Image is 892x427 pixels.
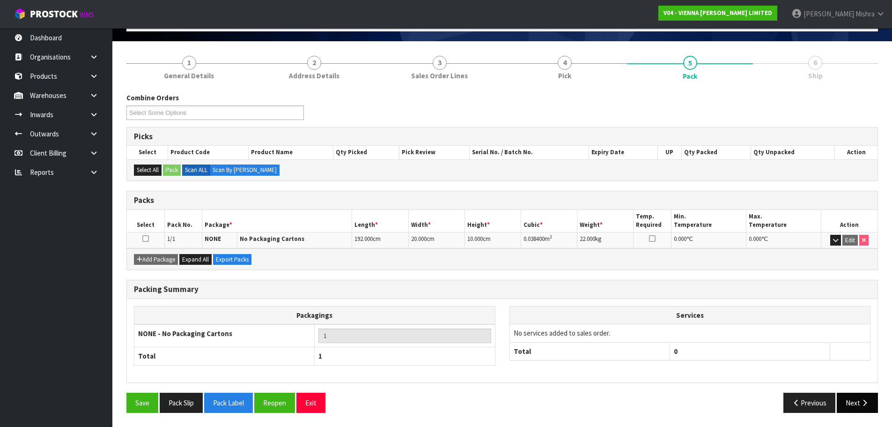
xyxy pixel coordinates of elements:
span: Address Details [289,71,339,81]
span: [PERSON_NAME] [804,9,854,18]
button: Reopen [254,393,295,413]
strong: No Packaging Cartons [240,235,304,243]
th: Total [134,347,315,365]
span: 22.000 [580,235,595,243]
th: Qty Packed [681,146,751,159]
h3: Packs [134,196,870,205]
button: Save [126,393,158,413]
span: 0.000 [749,235,761,243]
th: Height [464,210,521,232]
span: Pick [558,71,571,81]
span: 4 [558,56,572,70]
small: WMS [80,10,94,19]
label: Combine Orders [126,93,179,103]
span: 2 [307,56,321,70]
label: Scan ALL [182,165,210,176]
td: ℃ [746,232,821,248]
strong: V04 - VIENNA [PERSON_NAME] LIMITED [663,9,772,17]
span: 1/1 [167,235,175,243]
td: ℃ [671,232,746,248]
td: cm [464,232,521,248]
button: Select All [134,165,162,176]
button: Edit [842,235,858,246]
td: cm [352,232,408,248]
th: UP [657,146,681,159]
span: Mishra [855,9,875,18]
th: Length [352,210,408,232]
label: Scan By [PERSON_NAME] [210,165,280,176]
th: Serial No. / Batch No. [470,146,589,159]
td: kg [577,232,634,248]
th: Action [821,210,877,232]
th: Product Name [249,146,333,159]
th: Qty Unpacked [751,146,834,159]
th: Packagings [134,306,495,324]
th: Min. Temperature [671,210,746,232]
th: Package [202,210,352,232]
button: Exit [296,393,325,413]
span: 1 [182,56,196,70]
span: 6 [808,56,822,70]
button: Pack [163,165,181,176]
th: Product Code [168,146,249,159]
span: 0.038400 [523,235,545,243]
span: Expand All [182,255,209,263]
th: Select [127,146,168,159]
span: 10.000 [467,235,483,243]
h3: Picks [134,132,870,141]
th: Temp. Required [634,210,671,232]
span: Pack [126,86,878,420]
span: 20.000 [411,235,427,243]
th: Total [510,342,670,360]
span: 0 [674,347,678,356]
th: Expiry Date [589,146,658,159]
th: Qty Picked [333,146,399,159]
span: 3 [433,56,447,70]
span: 1 [318,352,322,360]
th: Width [408,210,464,232]
span: Sales Order Lines [411,71,468,81]
th: Max. Temperature [746,210,821,232]
button: Pack Slip [160,393,203,413]
th: Services [510,307,870,324]
th: Pick Review [399,146,470,159]
span: Ship [808,71,823,81]
td: m [521,232,577,248]
button: Next [837,393,878,413]
th: Pack No. [164,210,202,232]
span: 0.000 [674,235,686,243]
td: No services added to sales order. [510,324,870,342]
span: Pack [683,71,697,81]
span: 192.000 [354,235,373,243]
span: ProStock [30,8,78,20]
th: Weight [577,210,634,232]
h3: Packing Summary [134,285,870,294]
button: Add Package [134,254,178,265]
button: Expand All [179,254,212,265]
td: cm [408,232,464,248]
th: Action [835,146,877,159]
strong: NONE - No Packaging Cartons [138,329,232,338]
strong: NONE [205,235,221,243]
th: Select [127,210,164,232]
button: Previous [783,393,836,413]
span: 5 [683,56,697,70]
button: Export Packs [213,254,251,265]
button: Pack Label [204,393,253,413]
img: cube-alt.png [14,8,26,20]
span: General Details [164,71,214,81]
sup: 3 [550,234,552,240]
a: V04 - VIENNA [PERSON_NAME] LIMITED [658,6,777,21]
th: Cubic [521,210,577,232]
